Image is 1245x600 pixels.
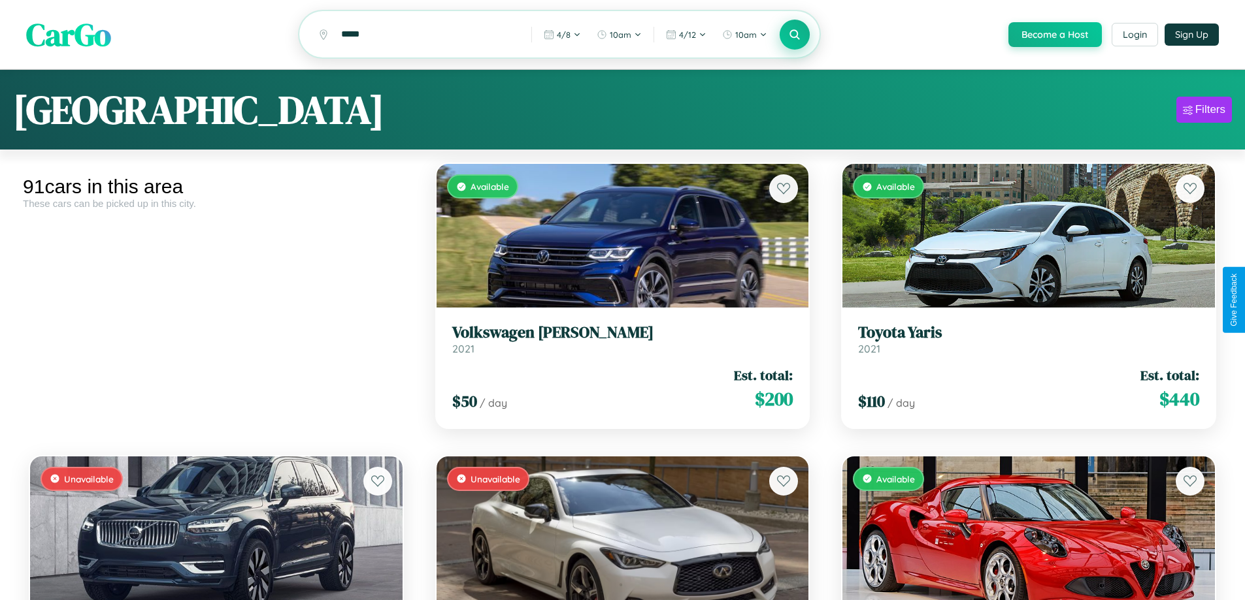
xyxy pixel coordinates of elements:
[659,24,713,45] button: 4/12
[888,396,915,409] span: / day
[64,473,114,484] span: Unavailable
[858,342,880,355] span: 2021
[590,24,648,45] button: 10am
[716,24,774,45] button: 10am
[537,24,588,45] button: 4/8
[1159,386,1199,412] span: $ 440
[1008,22,1102,47] button: Become a Host
[23,176,410,198] div: 91 cars in this area
[452,323,793,355] a: Volkswagen [PERSON_NAME]2021
[452,390,477,412] span: $ 50
[610,29,631,40] span: 10am
[471,181,509,192] span: Available
[13,83,384,136] h1: [GEOGRAPHIC_DATA]
[452,342,474,355] span: 2021
[452,323,793,342] h3: Volkswagen [PERSON_NAME]
[876,181,915,192] span: Available
[755,386,793,412] span: $ 200
[679,29,696,40] span: 4 / 12
[557,29,571,40] span: 4 / 8
[735,29,757,40] span: 10am
[26,13,111,56] span: CarGo
[734,366,793,385] span: Est. total:
[1112,23,1158,46] button: Login
[858,323,1199,355] a: Toyota Yaris2021
[480,396,507,409] span: / day
[1165,24,1219,46] button: Sign Up
[858,323,1199,342] h3: Toyota Yaris
[876,473,915,484] span: Available
[858,390,885,412] span: $ 110
[1195,103,1225,116] div: Filters
[1140,366,1199,385] span: Est. total:
[23,198,410,209] div: These cars can be picked up in this city.
[1229,274,1238,326] div: Give Feedback
[471,473,520,484] span: Unavailable
[1176,97,1232,123] button: Filters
